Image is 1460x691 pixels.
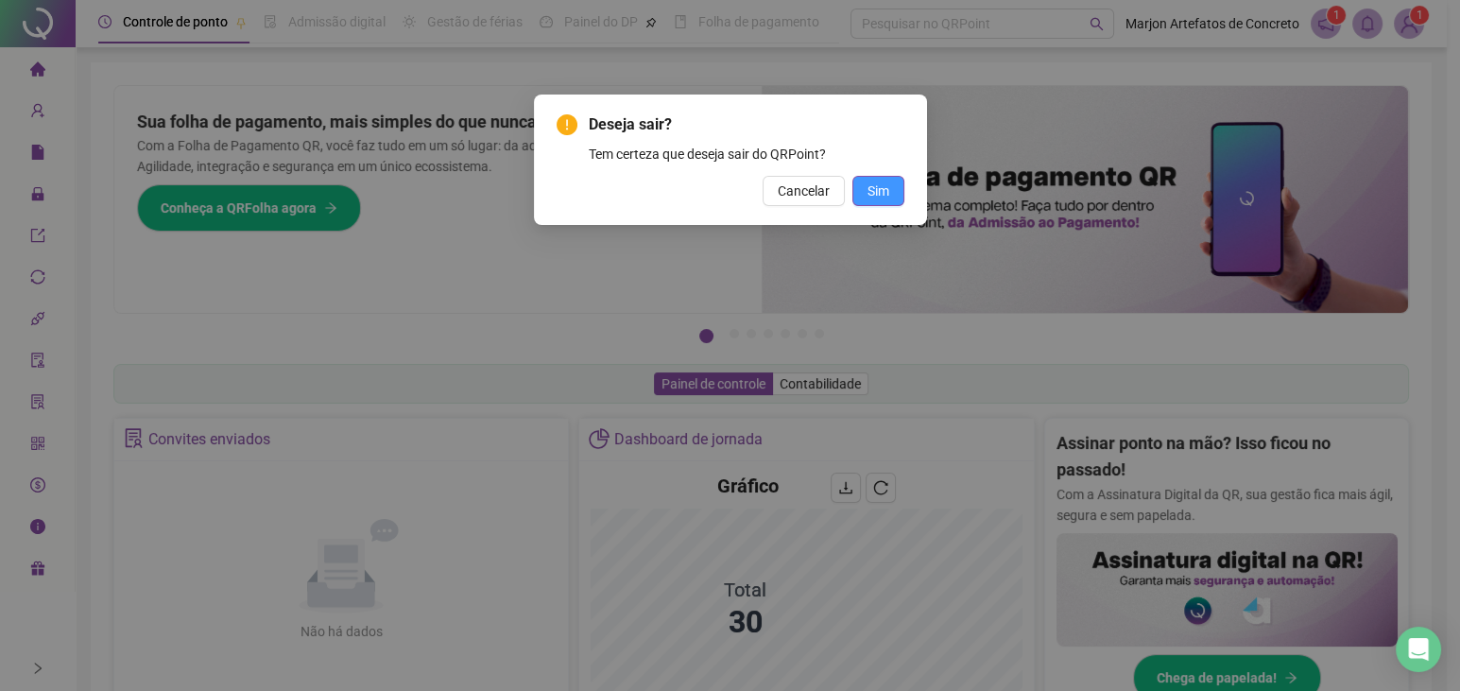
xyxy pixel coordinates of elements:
div: Open Intercom Messenger [1396,627,1441,672]
button: Sim [852,176,904,206]
div: Tem certeza que deseja sair do QRPoint? [589,144,904,164]
button: Cancelar [763,176,845,206]
span: Cancelar [778,181,830,201]
span: Sim [867,181,889,201]
span: Deseja sair? [589,113,904,136]
span: exclamation-circle [557,114,577,135]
